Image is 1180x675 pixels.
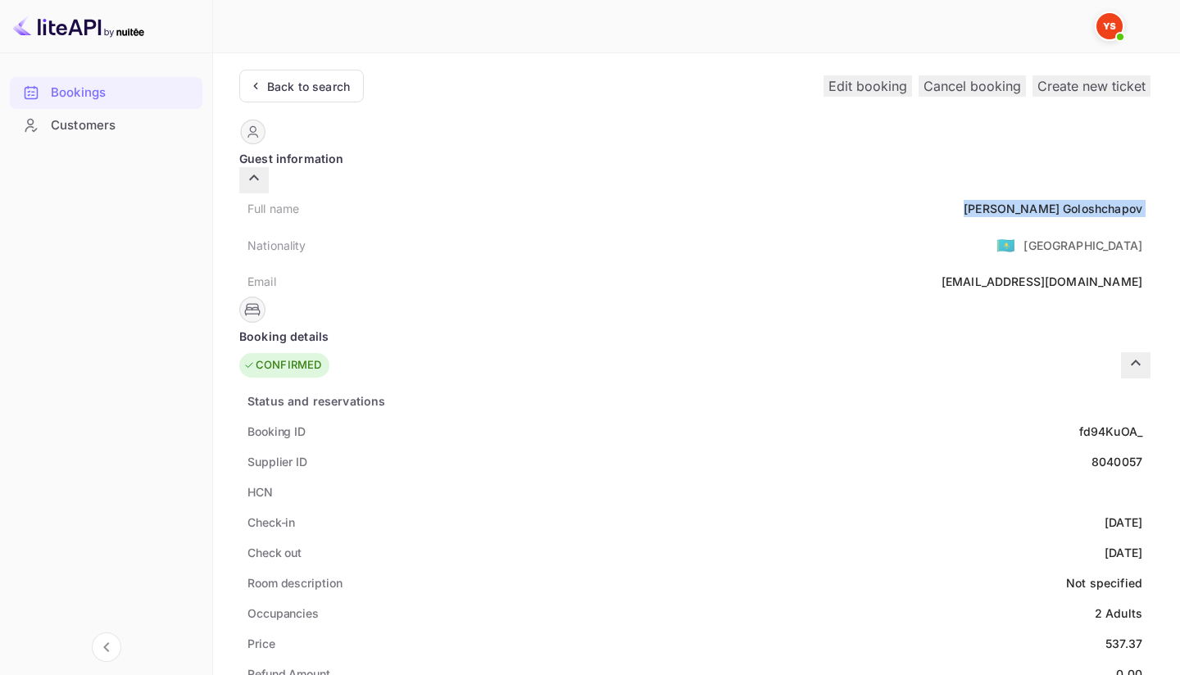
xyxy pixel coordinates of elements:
div: [DATE] [1105,514,1142,531]
div: Email [247,273,276,290]
div: 537.37 [1105,635,1142,652]
div: Nationality [247,237,306,254]
div: fd94KuOA_ [1079,423,1142,440]
button: Create new ticket [1032,75,1150,97]
div: Booking details [239,328,1150,345]
div: Customers [10,110,202,142]
div: Not specified [1066,574,1142,591]
button: Cancel booking [919,75,1026,97]
span: United States [996,230,1015,260]
div: HCN [247,483,273,501]
div: [GEOGRAPHIC_DATA] [1023,237,1142,254]
div: Full name [247,200,299,217]
div: CONFIRMED [243,357,321,374]
div: 8040057 [1091,453,1142,470]
div: Price [247,635,275,652]
div: Bookings [51,84,194,102]
div: Bookings [10,77,202,109]
img: Yandex Support [1096,13,1123,39]
div: [EMAIL_ADDRESS][DOMAIN_NAME] [942,273,1142,290]
div: Occupancies [247,605,319,622]
div: Booking ID [247,423,306,440]
div: Check-in [247,514,295,531]
div: Back to search [267,78,350,95]
a: Bookings [10,77,202,107]
div: 2 Adults [1095,605,1142,622]
img: LiteAPI logo [13,13,144,39]
a: Customers [10,110,202,140]
div: Room description [247,574,342,591]
div: Check out [247,544,302,561]
div: Customers [51,116,194,135]
button: Collapse navigation [92,632,121,662]
div: Status and reservations [247,392,385,410]
button: Edit booking [824,75,912,97]
div: [PERSON_NAME] Goloshchapov [964,200,1142,217]
div: Supplier ID [247,453,307,470]
div: Guest information [239,150,1150,167]
div: [DATE] [1105,544,1142,561]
